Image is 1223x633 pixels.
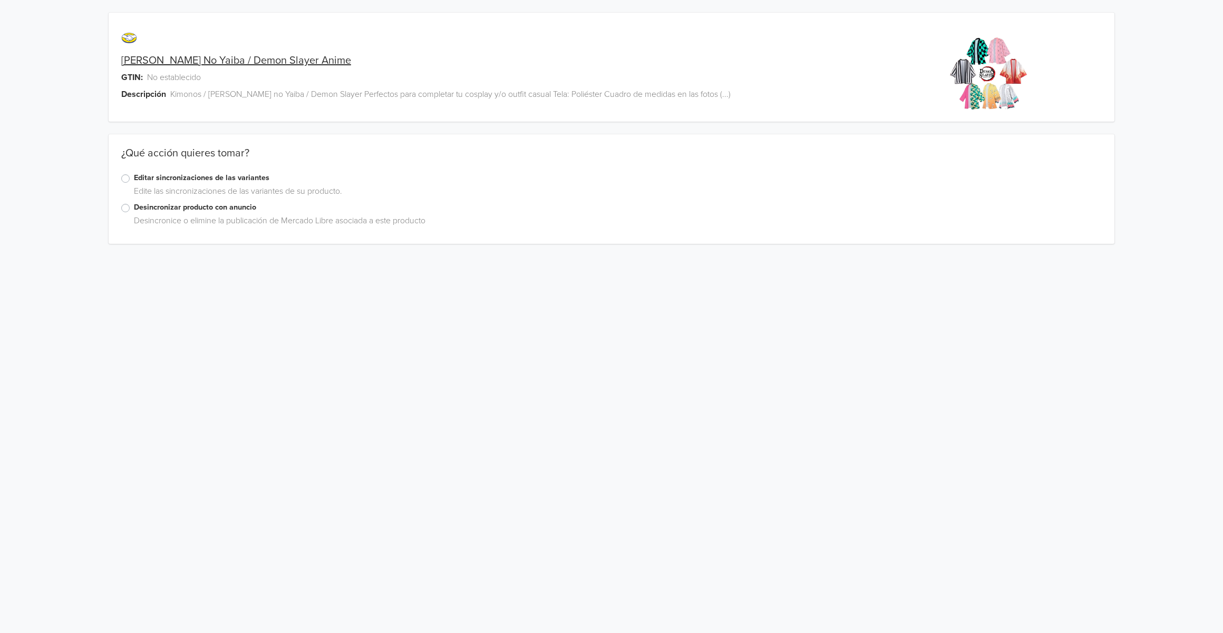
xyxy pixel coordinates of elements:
[134,202,1102,213] label: Desincronizar producto con anuncio
[949,34,1028,113] img: product_image
[109,147,1114,172] div: ¿Qué acción quieres tomar?
[130,185,1102,202] div: Edite las sincronizaciones de las variantes de su producto.
[121,71,143,84] span: GTIN:
[121,88,166,101] span: Descripción
[147,71,201,84] span: No establecido
[121,54,351,67] a: [PERSON_NAME] No Yaiba / Demon Slayer Anime
[170,88,731,101] span: Kimonos / [PERSON_NAME] no Yaiba / Demon Slayer Perfectos para completar tu cosplay y/o outfit ca...
[130,214,1102,231] div: Desincronice o elimine la publicación de Mercado Libre asociada a este producto
[134,172,1102,184] label: Editar sincronizaciones de las variantes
